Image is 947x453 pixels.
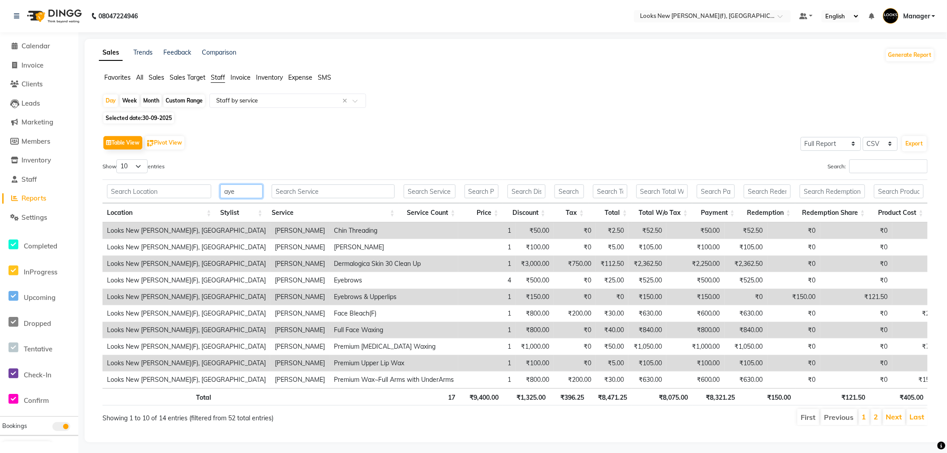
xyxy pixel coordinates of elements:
td: [PERSON_NAME] [270,305,329,322]
a: Marketing [2,117,76,128]
b: 08047224946 [98,4,138,29]
td: ₹840.00 [628,322,666,338]
td: Looks New [PERSON_NAME](F), [GEOGRAPHIC_DATA] [102,305,270,322]
td: Looks New [PERSON_NAME](F), [GEOGRAPHIC_DATA] [102,289,270,305]
span: Manager [903,12,930,21]
td: [PERSON_NAME] [270,222,329,239]
input: Search Payment [697,184,735,198]
td: 1 [458,239,516,256]
td: ₹3,000.00 [516,256,554,272]
input: Search Redemption Share [800,184,865,198]
a: Staff [2,175,76,185]
td: ₹0 [768,322,820,338]
td: ₹25.00 [596,272,628,289]
td: ₹71.00 [892,338,947,355]
td: ₹500.00 [666,272,725,289]
th: ₹8,075.00 [632,388,692,406]
td: ₹0 [820,272,892,289]
td: 4 [458,272,516,289]
th: Redemption: activate to sort column ascending [739,203,795,222]
input: Search Location [107,184,211,198]
td: 1 [458,372,516,388]
th: Discount: activate to sort column ascending [503,203,550,222]
a: Leads [2,98,76,109]
td: ₹105.00 [628,355,666,372]
a: Last [910,412,925,421]
td: Premium Upper Lip Wax [329,355,458,372]
td: [PERSON_NAME] [329,239,458,256]
td: 1 [458,222,516,239]
span: Inventory [256,73,283,81]
td: ₹1,050.00 [725,338,768,355]
td: ₹600.00 [666,372,725,388]
td: ₹0 [768,338,820,355]
button: Pivot View [145,136,184,150]
td: ₹155.00 [892,372,947,388]
td: ₹0 [892,289,947,305]
a: 2 [874,412,879,421]
td: Face Bleach(F) [329,305,458,322]
td: ₹100.00 [666,239,725,256]
th: ₹1,325.00 [503,388,550,406]
td: 1 [458,305,516,322]
td: ₹0 [554,222,596,239]
label: Show entries [102,159,165,173]
td: ₹800.00 [666,322,725,338]
td: ₹630.00 [628,372,666,388]
span: Completed [24,242,57,250]
td: ₹0 [820,256,892,272]
span: Sales [149,73,164,81]
td: ₹800.00 [516,322,554,338]
td: ₹0 [820,372,892,388]
th: ₹150.00 [739,388,795,406]
a: Reports [2,193,76,204]
span: Reports [21,194,46,202]
td: ₹2,362.50 [725,256,768,272]
td: ₹0 [820,338,892,355]
td: ₹5.00 [596,239,628,256]
input: Search Tax [555,184,584,198]
span: Confirm [24,396,49,405]
td: ₹30.00 [596,372,628,388]
td: ₹0 [892,355,947,372]
input: Search Service Count [404,184,455,198]
div: Day [103,94,118,107]
span: 30-09-2025 [142,115,172,121]
input: Search Total W/o Tax [636,184,688,198]
a: Feedback [163,48,191,56]
button: Table View [103,136,142,150]
td: Chin Threading [329,222,458,239]
th: ₹9,400.00 [460,388,503,406]
td: ₹0 [820,355,892,372]
td: ₹50.00 [666,222,725,239]
span: Dropped [24,319,51,328]
td: Looks New [PERSON_NAME](F), [GEOGRAPHIC_DATA] [102,222,270,239]
td: 1 [458,355,516,372]
td: ₹112.50 [596,256,628,272]
td: [PERSON_NAME] [270,256,329,272]
span: SMS [318,73,331,81]
th: ₹8,321.25 [692,388,739,406]
input: Search Redemption [744,184,791,198]
span: Clients [21,80,43,88]
td: ₹0 [554,289,596,305]
td: Premium [MEDICAL_DATA] Waxing [329,338,458,355]
span: Leads [21,99,40,107]
td: ₹50.00 [596,338,628,355]
span: Settings [21,213,47,222]
th: Total W/o Tax: activate to sort column ascending [632,203,692,222]
span: Staff [21,175,37,184]
th: Redemption Share: activate to sort column ascending [795,203,870,222]
img: Manager [883,8,899,24]
td: ₹150.00 [516,289,554,305]
td: ₹105.00 [725,355,768,372]
td: 1 [458,256,516,272]
th: ₹121.50 [795,388,870,406]
td: ₹0 [554,239,596,256]
a: 1 [862,412,866,421]
input: Search Total [593,184,627,198]
th: 17 [399,388,460,406]
td: [PERSON_NAME] [270,289,329,305]
a: Comparison [202,48,236,56]
td: ₹800.00 [516,305,554,322]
